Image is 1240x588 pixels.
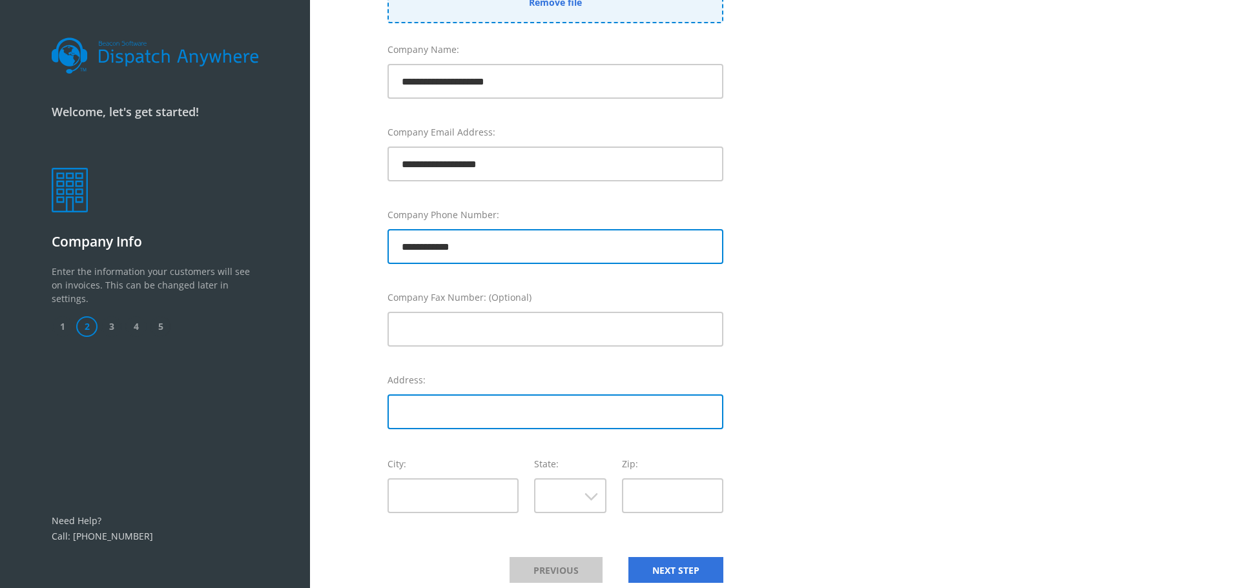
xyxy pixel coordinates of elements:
[622,457,723,471] label: Zip:
[52,37,258,74] img: dalogo.svg
[52,265,258,316] p: Enter the information your customers will see on invoices. This can be changed later in settings.
[387,43,723,56] label: Company Name:
[387,290,723,304] label: Company Fax Number: (Optional)
[387,373,723,387] label: Address:
[101,316,122,337] span: 3
[52,514,101,527] a: Need Help?
[125,316,147,337] span: 4
[52,530,153,542] a: Call: [PHONE_NUMBER]
[52,316,73,337] span: 1
[510,557,603,583] a: PREVIOUS
[387,125,723,139] label: Company Email Address:
[534,457,606,471] label: State:
[52,168,88,212] img: company.png
[52,103,258,121] p: Welcome, let's get started!
[628,557,723,583] a: NEXT STEP
[387,208,723,221] label: Company Phone Number:
[387,457,519,471] label: City:
[150,316,171,337] span: 5
[52,232,258,252] p: Company Info
[76,316,98,337] span: 2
